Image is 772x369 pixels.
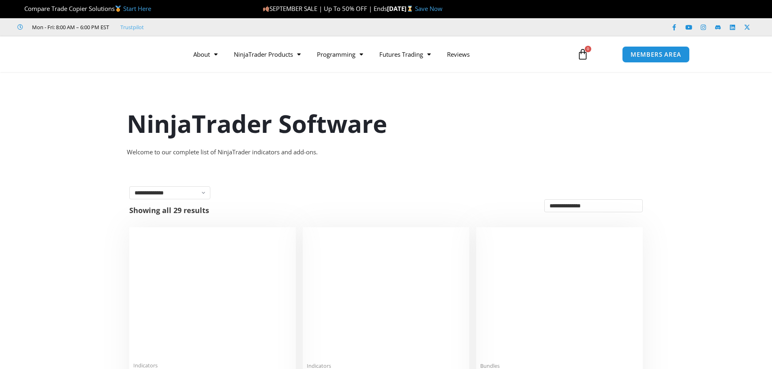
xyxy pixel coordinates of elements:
[387,4,415,13] strong: [DATE]
[309,45,371,64] a: Programming
[127,107,646,141] h1: NinjaTrader Software
[127,147,646,158] div: Welcome to our complete list of NinjaTrader indicators and add-ons.
[439,45,478,64] a: Reviews
[631,51,681,58] span: MEMBERS AREA
[185,45,568,64] nav: Menu
[82,40,169,69] img: LogoAI | Affordable Indicators – NinjaTrader
[415,4,443,13] a: Save Now
[18,6,24,12] img: 🏆
[585,46,591,52] span: 0
[17,4,151,13] span: Compare Trade Copier Solutions
[480,231,639,358] img: Accounts Dashboard Suite
[622,46,690,63] a: MEMBERS AREA
[185,45,226,64] a: About
[544,199,643,212] select: Shop order
[226,45,309,64] a: NinjaTrader Products
[263,6,269,12] img: 🍂
[133,362,292,369] span: Indicators
[307,231,465,357] img: Account Risk Manager
[115,6,121,12] img: 🥇
[263,4,387,13] span: SEPTEMBER SALE | Up To 50% OFF | Ends
[133,231,292,357] img: Duplicate Account Actions
[123,4,151,13] a: Start Here
[30,22,109,32] span: Mon - Fri: 8:00 AM – 6:00 PM EST
[371,45,439,64] a: Futures Trading
[120,22,144,32] a: Trustpilot
[407,6,413,12] img: ⌛
[129,207,209,214] p: Showing all 29 results
[565,43,601,66] a: 0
